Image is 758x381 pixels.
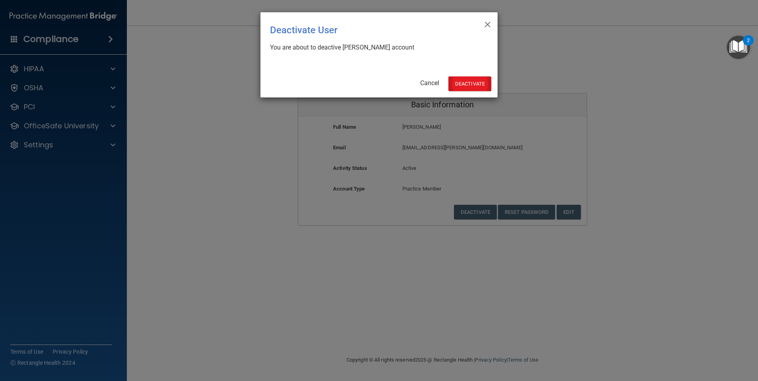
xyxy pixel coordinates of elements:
span: × [484,15,491,31]
div: 2 [747,40,750,51]
a: Cancel [420,79,439,87]
button: Open Resource Center, 2 new notifications [727,36,750,59]
div: Deactivate User [270,19,456,42]
div: You are about to deactive [PERSON_NAME] account [270,43,482,52]
iframe: Drift Widget Chat Controller [621,325,748,356]
button: Deactivate [448,76,491,91]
